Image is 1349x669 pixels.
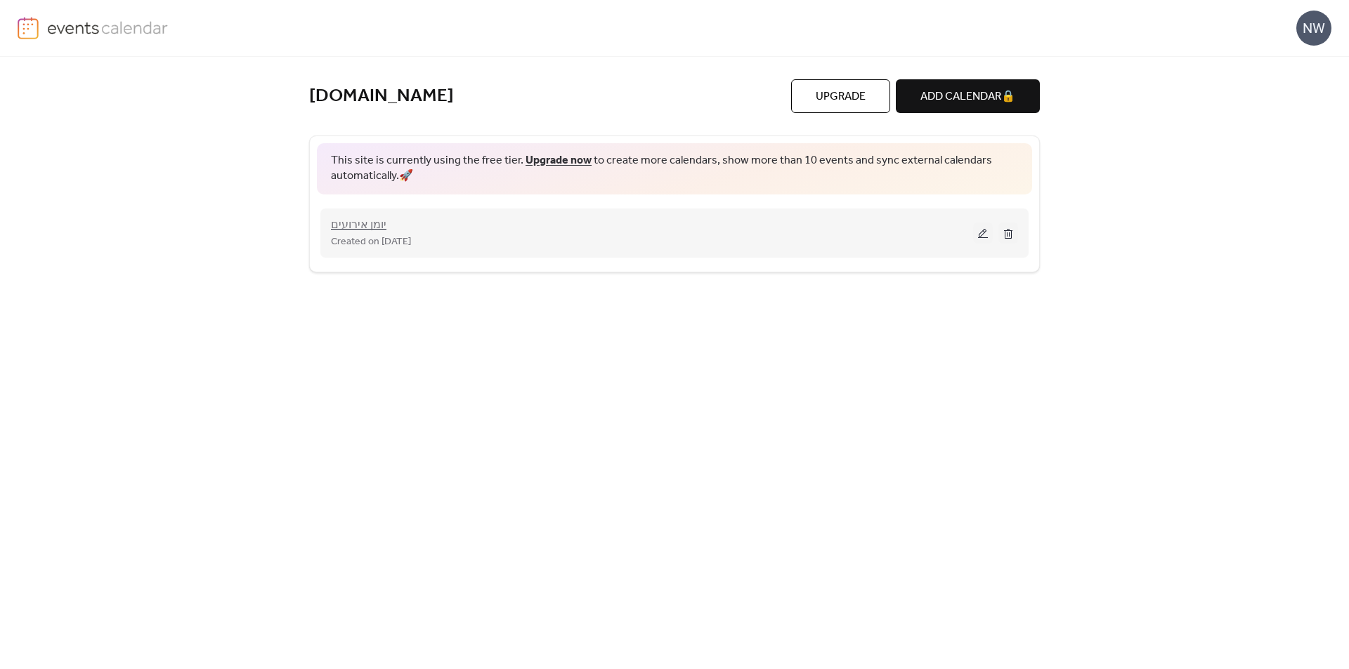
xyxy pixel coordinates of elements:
img: logo-type [47,17,169,38]
span: Created on [DATE] [331,234,411,251]
span: This site is currently using the free tier. to create more calendars, show more than 10 events an... [331,153,1018,185]
a: Upgrade now [526,150,592,171]
button: Upgrade [791,79,890,113]
img: logo [18,17,39,39]
a: יומן אירועים [331,221,386,230]
div: NW [1296,11,1331,46]
a: [DOMAIN_NAME] [309,85,454,108]
span: Upgrade [816,88,866,105]
span: יומן אירועים [331,217,386,234]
